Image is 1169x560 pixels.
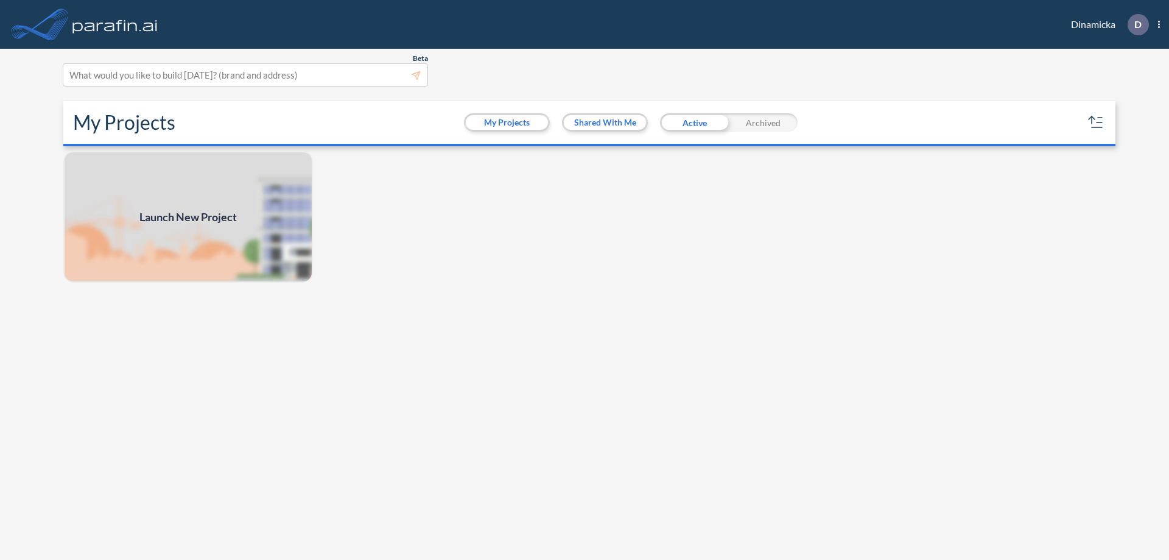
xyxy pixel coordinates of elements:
[63,151,313,283] a: Launch New Project
[73,111,175,134] h2: My Projects
[70,12,160,37] img: logo
[1086,113,1106,132] button: sort
[63,151,313,283] img: add
[660,113,729,132] div: Active
[564,115,646,130] button: Shared With Me
[1134,19,1142,30] p: D
[729,113,798,132] div: Archived
[139,209,237,225] span: Launch New Project
[413,54,428,63] span: Beta
[1053,14,1160,35] div: Dinamicka
[466,115,548,130] button: My Projects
